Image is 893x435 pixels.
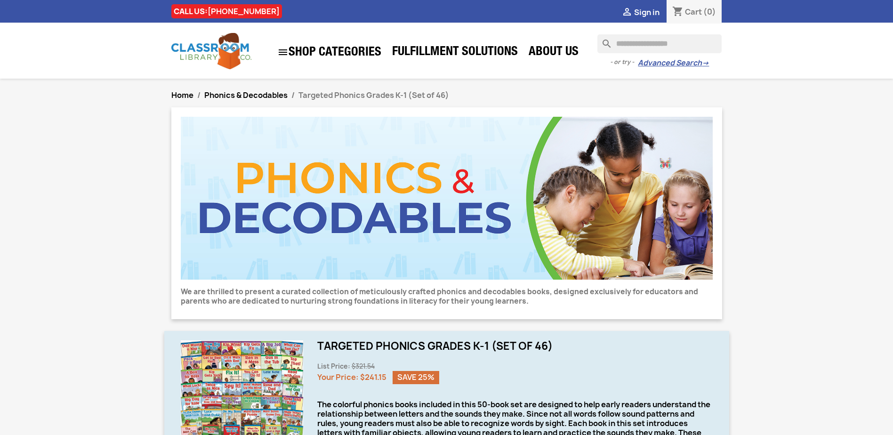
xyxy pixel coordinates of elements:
span: Cart [685,7,702,17]
span: (0) [703,7,716,17]
span: Sign in [634,7,660,17]
span: $321.54 [352,362,375,371]
span: Save 25% [393,371,439,384]
i:  [277,47,289,58]
i: search [597,34,609,46]
span: → [702,58,709,68]
a: Phonics & Decodables [204,90,288,100]
span: Targeted Phonics Grades K-1 (Set of 46) [298,90,449,100]
span: - or try - [610,57,638,67]
div: CALL US: [171,4,282,18]
a: Home [171,90,193,100]
a: SHOP CATEGORIES [273,42,386,63]
span: Your Price: [317,372,359,382]
img: CLC_Phonics_And_Decodables.jpg [181,117,713,280]
i: shopping_cart [672,7,684,18]
img: Classroom Library Company [171,33,251,69]
i:  [621,7,633,18]
a: About Us [524,43,583,62]
input: Search [597,34,722,53]
span: $241.15 [360,372,386,382]
span: List Price: [317,362,350,371]
a: Fulfillment Solutions [387,43,523,62]
a: [PHONE_NUMBER] [208,6,280,16]
a: Advanced Search→ [638,58,709,68]
h1: Targeted Phonics Grades K-1 (Set of 46) [317,340,713,352]
p: We are thrilled to present a curated collection of meticulously crafted phonics and decodables bo... [181,287,713,306]
a:  Sign in [621,7,660,17]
